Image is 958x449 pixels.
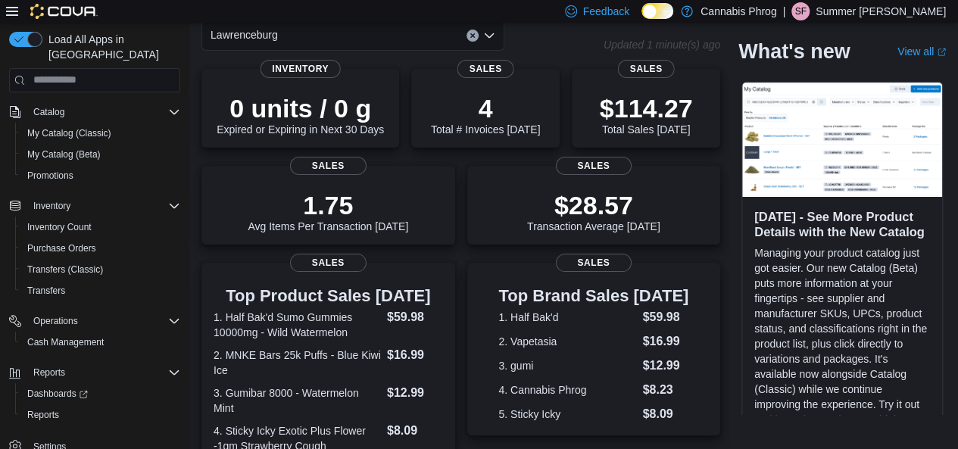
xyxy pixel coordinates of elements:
[42,32,180,62] span: Load All Apps in [GEOGRAPHIC_DATA]
[600,93,693,123] p: $114.27
[214,385,381,416] dt: 3. Gumibar 8000 - Watermelon Mint
[387,422,443,440] dd: $8.09
[387,346,443,364] dd: $16.99
[211,26,278,44] span: Lawrenceburg
[30,4,98,19] img: Cova
[701,2,776,20] p: Cannabis Phrog
[791,2,810,20] div: Summer Frazier
[3,195,186,217] button: Inventory
[642,405,688,423] dd: $8.09
[641,3,673,19] input: Dark Mode
[33,315,78,327] span: Operations
[15,238,186,259] button: Purchase Orders
[527,190,660,232] div: Transaction Average [DATE]
[214,310,381,340] dt: 1. Half Bak'd Sumo Gummies 10000mg - Wild Watermelon
[387,384,443,402] dd: $12.99
[387,308,443,326] dd: $59.98
[27,242,96,254] span: Purchase Orders
[3,362,186,383] button: Reports
[498,287,688,305] h3: Top Brand Sales [DATE]
[15,259,186,280] button: Transfers (Classic)
[27,263,103,276] span: Transfers (Classic)
[21,260,180,279] span: Transfers (Classic)
[431,93,540,123] p: 4
[248,190,408,220] p: 1.75
[27,197,76,215] button: Inventory
[27,148,101,161] span: My Catalog (Beta)
[217,93,384,123] p: 0 units / 0 g
[498,358,636,373] dt: 3. gumi
[21,333,110,351] a: Cash Management
[27,363,71,382] button: Reports
[21,385,94,403] a: Dashboards
[15,404,186,426] button: Reports
[21,406,65,424] a: Reports
[604,39,720,51] p: Updated 1 minute(s) ago
[556,254,632,272] span: Sales
[556,157,632,175] span: Sales
[754,209,930,239] h3: [DATE] - See More Product Details with the New Catalog
[27,170,73,182] span: Promotions
[27,336,104,348] span: Cash Management
[15,217,186,238] button: Inventory Count
[642,357,688,375] dd: $12.99
[498,310,636,325] dt: 1. Half Bak'd
[21,385,180,403] span: Dashboards
[15,280,186,301] button: Transfers
[642,332,688,351] dd: $16.99
[21,167,80,185] a: Promotions
[27,103,180,121] span: Catalog
[21,167,180,185] span: Promotions
[15,123,186,144] button: My Catalog (Classic)
[794,2,806,20] span: SF
[33,200,70,212] span: Inventory
[498,382,636,398] dt: 4. Cannabis Phrog
[15,383,186,404] a: Dashboards
[21,145,107,164] a: My Catalog (Beta)
[754,245,930,427] p: Managing your product catalog just got easier. Our new Catalog (Beta) puts more information at yo...
[214,287,443,305] h3: Top Product Sales [DATE]
[27,221,92,233] span: Inventory Count
[33,106,64,118] span: Catalog
[498,334,636,349] dt: 2. Vapetasia
[27,127,111,139] span: My Catalog (Classic)
[642,381,688,399] dd: $8.23
[21,260,109,279] a: Transfers (Classic)
[27,409,59,421] span: Reports
[290,157,366,175] span: Sales
[21,145,180,164] span: My Catalog (Beta)
[27,312,180,330] span: Operations
[33,366,65,379] span: Reports
[21,239,180,257] span: Purchase Orders
[21,239,102,257] a: Purchase Orders
[27,312,84,330] button: Operations
[21,333,180,351] span: Cash Management
[937,48,946,57] svg: External link
[27,197,180,215] span: Inventory
[248,190,408,232] div: Avg Items Per Transaction [DATE]
[782,2,785,20] p: |
[27,388,88,400] span: Dashboards
[431,93,540,136] div: Total # Invoices [DATE]
[217,93,384,136] div: Expired or Expiring in Next 30 Days
[21,406,180,424] span: Reports
[21,282,180,300] span: Transfers
[214,348,381,378] dt: 2. MNKE Bars 25k Puffs - Blue Kiwi Ice
[15,165,186,186] button: Promotions
[816,2,946,20] p: Summer [PERSON_NAME]
[527,190,660,220] p: $28.57
[290,254,366,272] span: Sales
[260,60,341,78] span: Inventory
[3,310,186,332] button: Operations
[27,285,65,297] span: Transfers
[21,282,71,300] a: Transfers
[21,218,98,236] a: Inventory Count
[21,124,117,142] a: My Catalog (Classic)
[457,60,514,78] span: Sales
[467,30,479,42] button: Clear input
[15,332,186,353] button: Cash Management
[583,4,629,19] span: Feedback
[642,308,688,326] dd: $59.98
[21,218,180,236] span: Inventory Count
[897,45,946,58] a: View allExternal link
